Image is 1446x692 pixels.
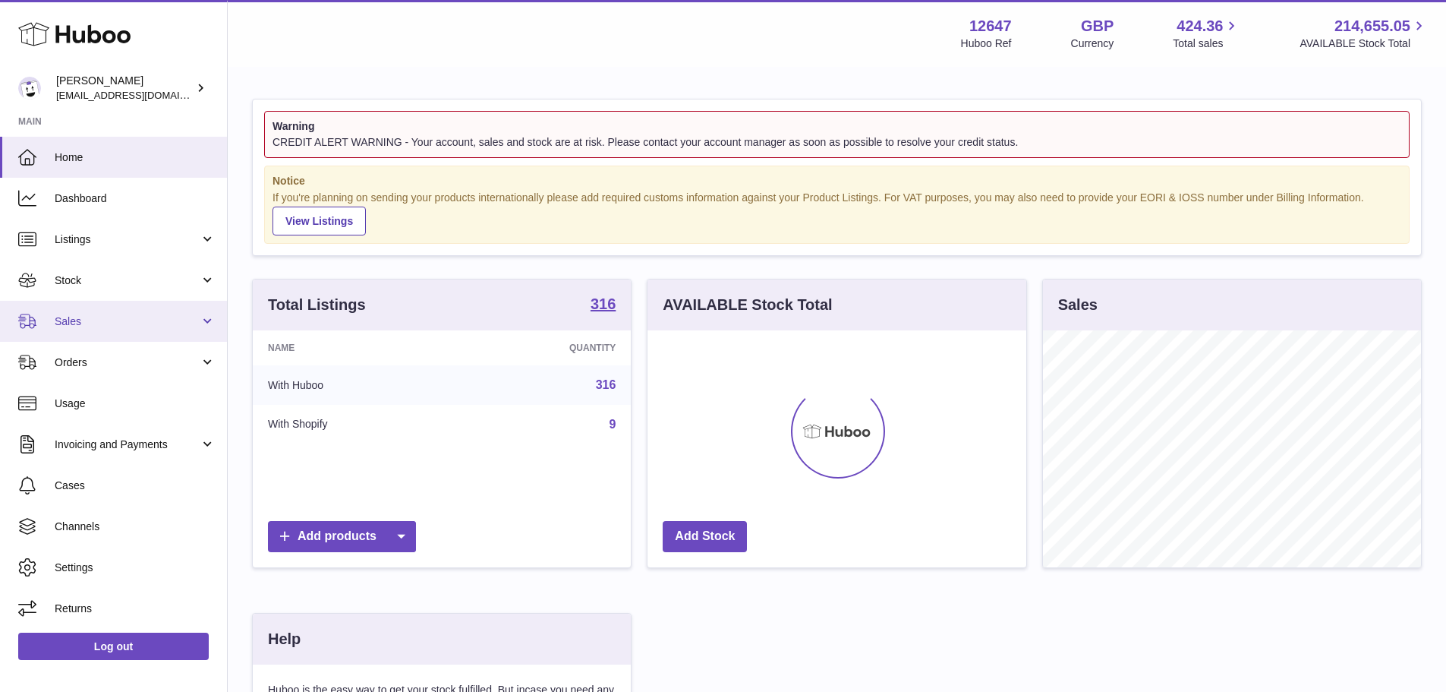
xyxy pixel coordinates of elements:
[18,77,41,100] img: internalAdmin-12647@internal.huboo.com
[596,378,616,391] a: 316
[56,74,193,103] div: [PERSON_NAME]
[1300,36,1428,51] span: AVAILABLE Stock Total
[55,191,216,206] span: Dashboard
[1334,16,1410,36] span: 214,655.05
[1173,36,1240,51] span: Total sales
[18,633,209,660] a: Log out
[961,36,1012,51] div: Huboo Ref
[268,295,366,315] h3: Total Listings
[253,405,457,444] td: With Shopify
[55,314,200,329] span: Sales
[969,16,1012,36] strong: 12647
[663,295,832,315] h3: AVAILABLE Stock Total
[55,355,200,370] span: Orders
[55,520,216,534] span: Channels
[55,232,200,247] span: Listings
[591,296,616,314] a: 316
[1300,16,1428,51] a: 214,655.05 AVAILABLE Stock Total
[1081,16,1114,36] strong: GBP
[55,397,216,411] span: Usage
[55,479,216,493] span: Cases
[253,365,457,405] td: With Huboo
[1071,36,1114,51] div: Currency
[1173,16,1240,51] a: 424.36 Total sales
[609,418,616,431] a: 9
[55,438,200,452] span: Invoicing and Payments
[268,629,301,649] h3: Help
[457,330,632,365] th: Quantity
[663,521,747,552] a: Add Stock
[591,296,616,311] strong: 316
[273,174,1401,188] strong: Notice
[56,89,223,101] span: [EMAIL_ADDRESS][DOMAIN_NAME]
[1177,16,1223,36] span: 424.36
[253,330,457,365] th: Name
[55,561,216,575] span: Settings
[273,135,1401,150] div: CREDIT ALERT WARNING - Your account, sales and stock are at risk. Please contact your account man...
[1058,295,1098,315] h3: Sales
[273,119,1401,134] strong: Warning
[55,602,216,616] span: Returns
[55,273,200,288] span: Stock
[55,150,216,165] span: Home
[268,521,416,552] a: Add products
[273,207,366,235] a: View Listings
[273,191,1401,236] div: If you're planning on sending your products internationally please add required customs informati...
